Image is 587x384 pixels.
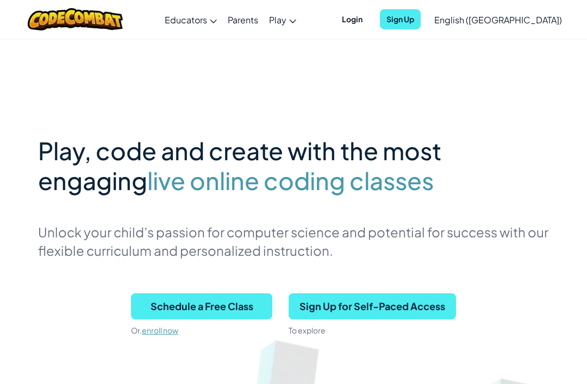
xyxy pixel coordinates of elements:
button: Login [335,9,369,29]
button: Schedule a Free Class [131,293,272,319]
span: Or, [131,325,142,335]
span: Play [269,14,286,26]
a: enroll now [142,325,178,335]
button: Sign Up for Self-Paced Access [289,293,456,319]
a: English ([GEOGRAPHIC_DATA]) [429,5,567,34]
span: Educators [165,14,207,26]
span: Play, code and create with the most engaging [38,135,441,196]
a: Parents [222,5,264,34]
span: To explore [289,325,326,335]
p: Unlock your child’s passion for computer science and potential for success with our flexible curr... [38,223,549,260]
span: English ([GEOGRAPHIC_DATA]) [434,14,562,26]
button: Sign Up [380,9,421,29]
span: live online coding classes [147,166,434,196]
img: CodeCombat logo [28,8,123,30]
a: Play [264,5,302,34]
a: Educators [159,5,222,34]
